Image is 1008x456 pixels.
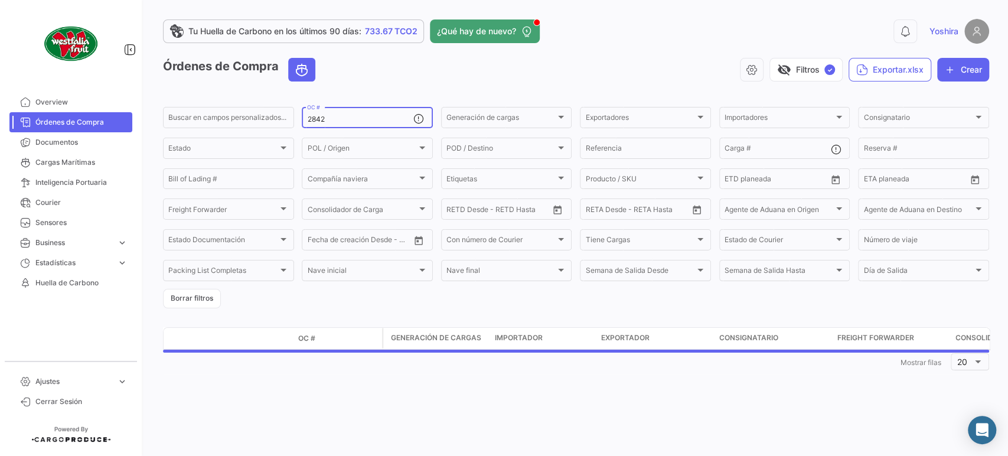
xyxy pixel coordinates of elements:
[168,207,278,215] span: Freight Forwarder
[585,237,695,246] span: Tiene Cargas
[769,58,843,82] button: visibility_offFiltros✓
[596,328,715,349] datatable-header-cell: Exportador
[35,177,128,188] span: Inteligencia Portuaria
[725,237,834,246] span: Estado de Courier
[777,63,791,77] span: visibility_off
[163,289,221,308] button: Borrar filtros
[601,333,650,343] span: Exportador
[35,217,128,228] span: Sensores
[9,112,132,132] a: Órdenes de Compra
[35,237,112,248] span: Business
[168,268,278,276] span: Packing List Completas
[725,207,834,215] span: Agente de Aduana en Origen
[410,232,428,249] button: Open calendar
[41,14,100,73] img: client-50.png
[446,237,556,246] span: Con número de Courier
[35,97,128,108] span: Overview
[117,258,128,268] span: expand_more
[9,172,132,193] a: Inteligencia Portuaria
[163,58,319,82] h3: Órdenes de Compra
[585,207,606,215] input: Desde
[446,177,556,185] span: Etiquetas
[9,152,132,172] a: Cargas Marítimas
[833,328,951,349] datatable-header-cell: Freight Forwarder
[929,25,958,37] span: Yoshira
[217,334,293,343] datatable-header-cell: Estado Doc.
[549,201,566,219] button: Open calendar
[35,278,128,288] span: Huella de Carbono
[307,177,417,185] span: Compañía naviera
[966,171,984,188] button: Open calendar
[937,58,989,82] button: Crear
[9,193,132,213] a: Courier
[307,207,417,215] span: Consolidador de Carga
[849,58,931,82] button: Exportar.xlsx
[9,273,132,293] a: Huella de Carbono
[719,333,778,343] span: Consignatario
[117,237,128,248] span: expand_more
[430,19,540,43] button: ¿Qué hay de nuevo?
[585,115,695,123] span: Exportadores
[585,177,695,185] span: Producto / SKU
[863,268,973,276] span: Día de Salida
[446,207,468,215] input: Desde
[901,358,941,367] span: Mostrar filas
[298,333,315,344] span: OC #
[863,177,885,185] input: Desde
[35,157,128,168] span: Cargas Marítimas
[495,333,543,343] span: Importador
[446,268,556,276] span: Nave final
[35,376,112,387] span: Ajustes
[35,137,128,148] span: Documentos
[837,333,914,343] span: Freight Forwarder
[968,416,996,444] div: Abrir Intercom Messenger
[446,146,556,154] span: POD / Destino
[688,201,706,219] button: Open calendar
[9,132,132,152] a: Documentos
[289,58,315,81] button: Ocean
[35,117,128,128] span: Órdenes de Compra
[754,177,803,185] input: Hasta
[9,92,132,112] a: Overview
[35,396,128,407] span: Cerrar Sesión
[337,237,386,246] input: Hasta
[168,237,278,246] span: Estado Documentación
[307,268,417,276] span: Nave inicial
[163,19,424,43] a: Tu Huella de Carbono en los últimos 90 días:733.67 TCO2
[391,333,481,343] span: Generación de cargas
[293,328,382,348] datatable-header-cell: OC #
[863,207,973,215] span: Agente de Aduana en Destino
[585,268,695,276] span: Semana de Salida Desde
[715,328,833,349] datatable-header-cell: Consignatario
[725,268,834,276] span: Semana de Salida Hasta
[188,25,361,37] span: Tu Huella de Carbono en los últimos 90 días:
[827,171,844,188] button: Open calendar
[9,213,132,233] a: Sensores
[384,328,490,349] datatable-header-cell: Generación de cargas
[307,237,328,246] input: Desde
[615,207,664,215] input: Hasta
[893,177,942,185] input: Hasta
[307,146,417,154] span: POL / Origen
[490,328,596,349] datatable-header-cell: Importador
[35,258,112,268] span: Estadísticas
[35,197,128,208] span: Courier
[117,376,128,387] span: expand_more
[957,357,967,367] span: 20
[863,115,973,123] span: Consignatario
[365,25,417,37] span: 733.67 TCO2
[437,25,516,37] span: ¿Qué hay de nuevo?
[476,207,525,215] input: Hasta
[725,115,834,123] span: Importadores
[187,334,217,343] datatable-header-cell: Modo de Transporte
[725,177,746,185] input: Desde
[964,19,989,44] img: placeholder-user.png
[446,115,556,123] span: Generación de cargas
[824,64,835,75] span: ✓
[168,146,278,154] span: Estado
